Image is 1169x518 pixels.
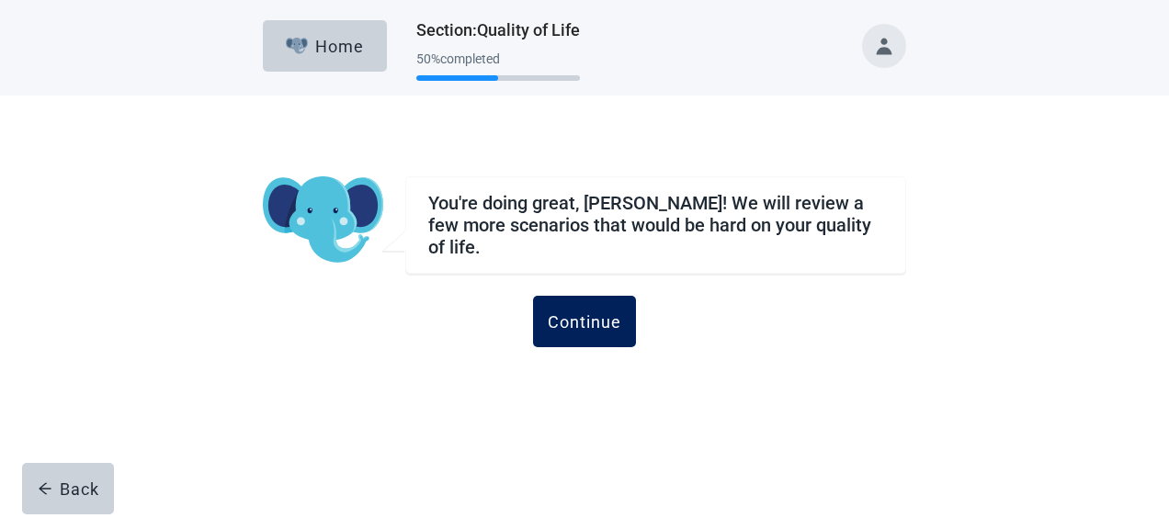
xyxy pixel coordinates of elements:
div: Continue [548,312,621,331]
img: Koda Elephant [263,176,383,265]
div: Home [286,37,365,55]
div: Progress section [416,44,580,89]
div: 50 % completed [416,51,580,66]
div: Back [38,479,99,498]
img: Elephant [286,38,309,54]
button: Continue [533,296,636,347]
button: ElephantHome [263,20,387,72]
h1: Section : Quality of Life [416,17,580,43]
button: Toggle account menu [862,24,906,68]
div: You're doing great, [PERSON_NAME]! We will review a few more scenarios that would be hard on your... [428,192,883,258]
span: arrow-left [38,481,52,496]
button: arrow-leftBack [22,463,114,514]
